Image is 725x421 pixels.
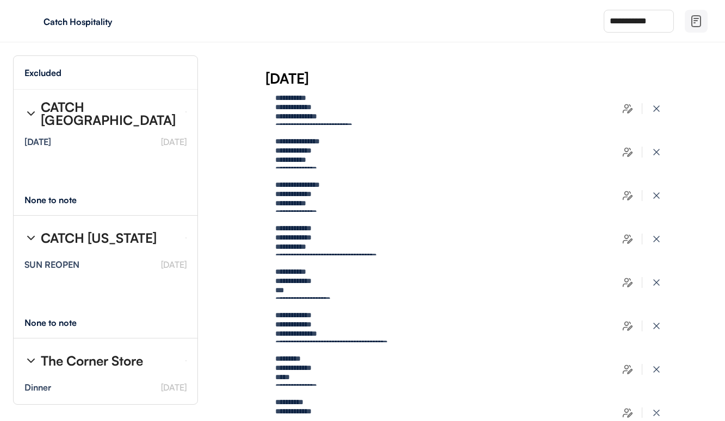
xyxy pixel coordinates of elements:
img: users-edit.svg [622,407,633,418]
img: x-close%20%283%29.svg [651,234,662,244]
img: x-close%20%283%29.svg [651,321,662,331]
img: users-edit.svg [622,321,633,331]
div: [DATE] [24,137,51,146]
div: Excluded [24,68,61,77]
div: CATCH [US_STATE] [41,231,157,244]
div: Catch Hospitality [44,17,181,26]
font: [DATE] [161,382,187,393]
img: chevron-right%20%281%29.svg [24,107,38,120]
img: yH5BAEAAAAALAAAAAABAAEAAAIBRAA7 [22,12,39,30]
img: x-close%20%283%29.svg [651,407,662,418]
font: [DATE] [161,136,187,147]
img: file-02.svg [690,15,703,28]
img: users-edit.svg [622,190,633,201]
img: chevron-right%20%281%29.svg [24,231,38,244]
img: users-edit.svg [622,234,633,244]
font: [DATE] [161,259,187,270]
div: None to note [24,318,97,327]
img: x-close%20%283%29.svg [651,147,662,158]
img: users-edit.svg [622,147,633,158]
img: chevron-right%20%281%29.svg [24,354,38,367]
div: Dinner [24,383,51,392]
img: x-close%20%283%29.svg [651,103,662,114]
div: [DATE] [265,68,725,88]
div: SUN REOPEN [24,260,79,269]
img: x-close%20%283%29.svg [651,190,662,201]
img: users-edit.svg [622,103,633,114]
div: The Corner Store [41,354,143,367]
img: users-edit.svg [622,277,633,288]
div: None to note [24,196,97,204]
div: CATCH [GEOGRAPHIC_DATA] [41,100,177,127]
img: x-close%20%283%29.svg [651,364,662,375]
img: users-edit.svg [622,364,633,375]
img: x-close%20%283%29.svg [651,277,662,288]
strong: [PERSON_NAME] [24,403,84,412]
